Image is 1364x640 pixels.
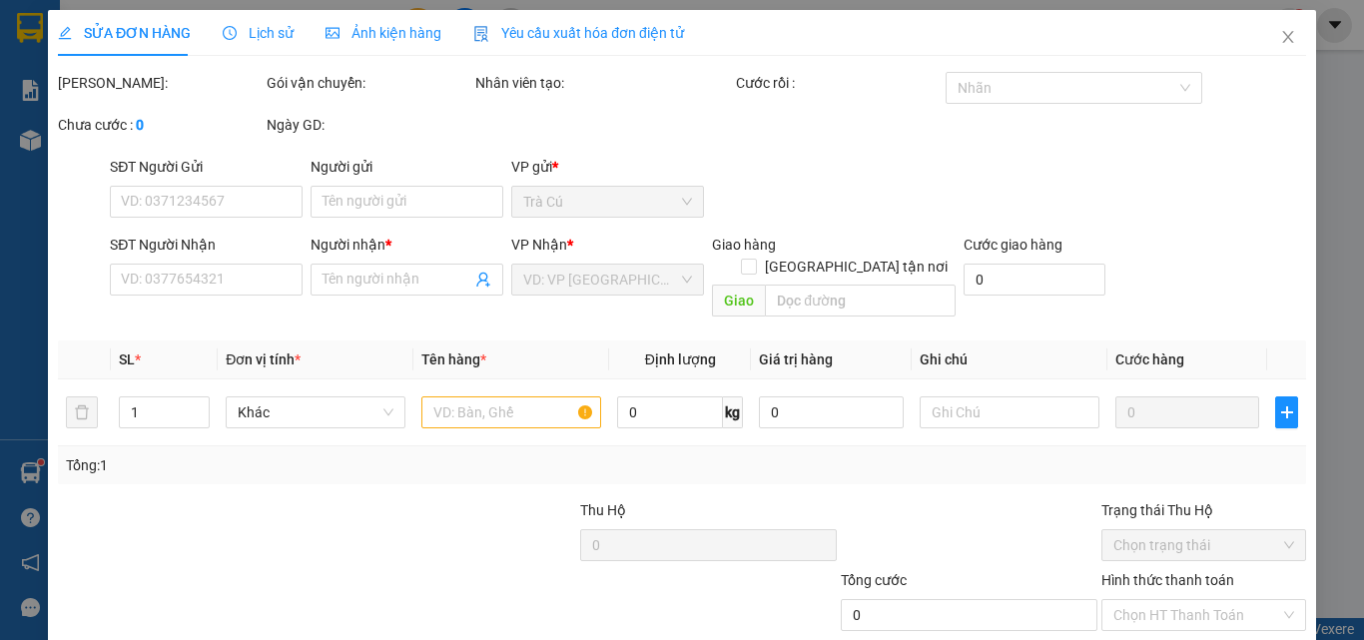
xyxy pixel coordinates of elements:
[58,25,191,41] span: SỬA ĐƠN HÀNG
[712,285,765,317] span: Giao
[841,572,907,588] span: Tổng cước
[473,25,684,41] span: Yêu cầu xuất hóa đơn điện tử
[723,396,743,428] span: kg
[119,351,135,367] span: SL
[66,454,528,476] div: Tổng: 1
[1260,10,1316,66] button: Close
[523,187,692,217] span: Trà Cú
[1115,351,1184,367] span: Cước hàng
[66,396,98,428] button: delete
[1276,404,1297,420] span: plus
[223,25,294,41] span: Lịch sử
[326,26,340,40] span: picture
[267,72,471,94] div: Gói vận chuyển:
[759,351,833,367] span: Giá trị hàng
[712,237,776,253] span: Giao hàng
[920,396,1099,428] input: Ghi Chú
[912,340,1107,379] th: Ghi chú
[110,156,303,178] div: SĐT Người Gửi
[1280,29,1296,45] span: close
[1113,530,1294,560] span: Chọn trạng thái
[311,156,503,178] div: Người gửi
[58,26,72,40] span: edit
[136,117,144,133] b: 0
[475,272,491,288] span: user-add
[765,285,955,317] input: Dọc đường
[736,72,941,94] div: Cước rồi :
[511,156,704,178] div: VP gửi
[475,72,732,94] div: Nhân viên tạo:
[110,234,303,256] div: SĐT Người Nhận
[1101,572,1234,588] label: Hình thức thanh toán
[511,237,567,253] span: VP Nhận
[238,397,393,427] span: Khác
[579,502,625,518] span: Thu Hộ
[58,72,263,94] div: [PERSON_NAME]:
[1115,396,1259,428] input: 0
[58,114,263,136] div: Chưa cước :
[326,25,441,41] span: Ảnh kiện hàng
[267,114,471,136] div: Ngày GD:
[473,26,489,42] img: icon
[963,264,1105,296] input: Cước giao hàng
[756,256,955,278] span: [GEOGRAPHIC_DATA] tận nơi
[1101,499,1306,521] div: Trạng thái Thu Hộ
[421,351,486,367] span: Tên hàng
[311,234,503,256] div: Người nhận
[421,396,601,428] input: VD: Bàn, Ghế
[644,351,715,367] span: Định lượng
[1275,396,1298,428] button: plus
[226,351,301,367] span: Đơn vị tính
[223,26,237,40] span: clock-circle
[963,237,1061,253] label: Cước giao hàng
